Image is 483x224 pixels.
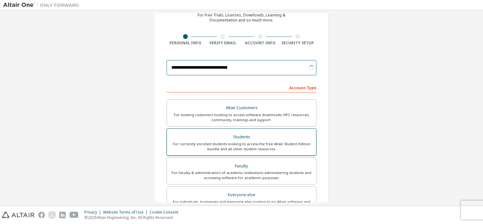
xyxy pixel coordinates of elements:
[167,82,316,92] div: Account Type
[198,13,285,23] div: For Free Trials, Licenses, Downloads, Learning & Documentation and so much more.
[84,215,182,220] p: © 2025 Altair Engineering, Inc. All Rights Reserved.
[171,170,312,180] div: For faculty & administrators of academic institutions administering students and accessing softwa...
[84,210,103,215] div: Privacy
[167,40,204,46] div: Personal Info
[171,133,312,141] div: Students
[38,212,45,218] img: facebook.svg
[103,210,150,215] div: Website Terms of Use
[49,212,55,218] img: instagram.svg
[3,2,82,8] img: Altair One
[70,212,79,218] img: youtube.svg
[171,112,312,122] div: For existing customers looking to access software downloads, HPC resources, community, trainings ...
[171,162,312,171] div: Faculty
[204,40,242,46] div: Verify Email
[171,199,312,209] div: For individuals, businesses and everyone else looking to try Altair software and explore our prod...
[171,190,312,199] div: Everyone else
[150,210,182,215] div: Cookie Consent
[59,212,66,218] img: linkedin.svg
[171,103,312,112] div: Altair Customers
[241,40,279,46] div: Account Info
[2,212,34,218] img: altair_logo.svg
[171,141,312,152] div: For currently enrolled students looking to access the free Altair Student Edition bundle and all ...
[279,40,317,46] div: Security Setup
